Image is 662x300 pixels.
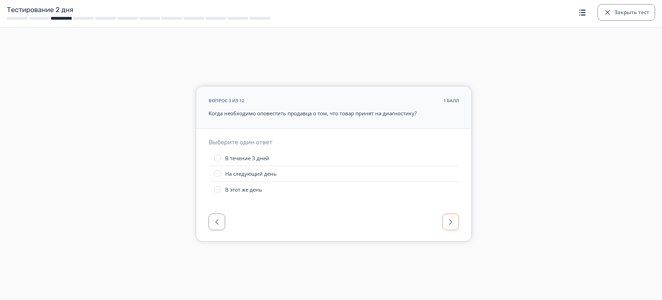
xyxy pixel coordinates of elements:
div: В этот же день [225,186,262,193]
h3: Выберите один ответ [209,138,459,146]
div: На следующий день [225,170,277,177]
p: Когда необходимо оповестить продавца о том, что товар принят на диагностику? [209,109,459,117]
h1: Тестирование 2 дня [7,5,552,14]
button: Закрыть тест [598,4,655,21]
div: В течение 3 дней [225,155,269,162]
div: вопрос 3 из 12 [209,97,244,104]
div: 1 балл [443,97,459,104]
